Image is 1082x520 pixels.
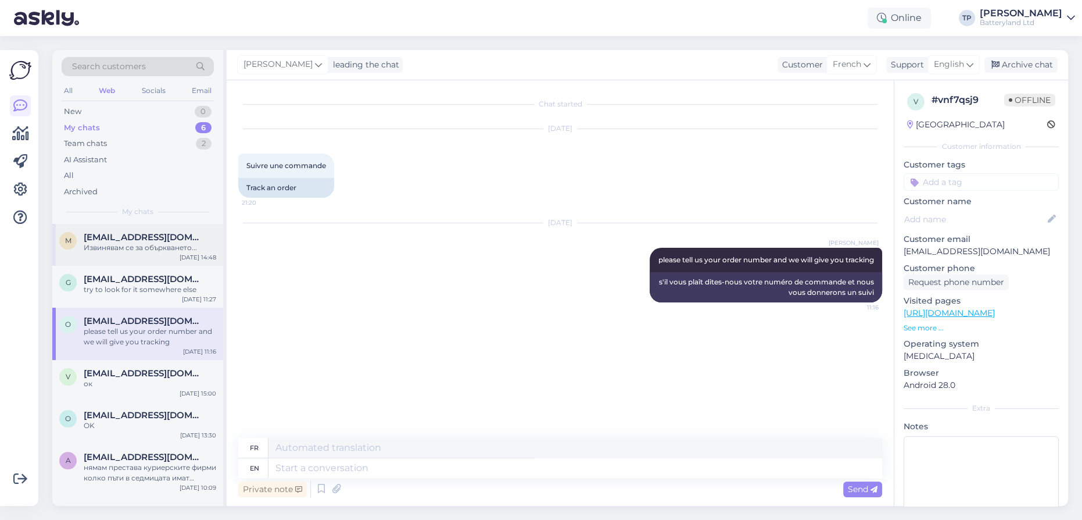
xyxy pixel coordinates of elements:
[72,60,146,73] span: Search customers
[84,462,216,483] div: нямам престава куриерските фирми колко пъти в седмицата имат разнос за това село,по скоро звъннет...
[238,123,882,134] div: [DATE]
[1004,94,1055,106] span: Offline
[904,338,1059,350] p: Operating system
[66,278,71,287] span: g
[9,59,31,81] img: Askly Logo
[904,233,1059,245] p: Customer email
[183,347,216,356] div: [DATE] 11:16
[195,106,212,117] div: 0
[65,414,71,423] span: o
[833,58,861,71] span: French
[65,320,71,329] span: O
[122,206,153,217] span: My chats
[934,58,964,71] span: English
[959,10,975,26] div: TP
[904,262,1059,275] p: Customer phone
[904,213,1045,226] input: Add name
[64,154,107,166] div: AI Assistant
[904,245,1059,258] p: [EMAIL_ADDRESS][DOMAIN_NAME]
[904,141,1059,152] div: Customer information
[904,173,1059,191] input: Add a tag
[980,9,1062,18] div: [PERSON_NAME]
[904,421,1059,433] p: Notes
[904,350,1059,362] p: [MEDICAL_DATA]
[139,83,168,98] div: Socials
[84,284,216,295] div: try to look for it somewhere else
[84,326,216,347] div: please tell us your order number and we will give you tracking
[904,195,1059,208] p: Customer name
[980,9,1075,27] a: [PERSON_NAME]Batteryland Ltd
[238,218,882,228] div: [DATE]
[84,379,216,389] div: ок
[904,367,1059,379] p: Browser
[84,243,216,253] div: Извинявам се за объркването...
[238,99,882,109] div: Chat started
[180,253,216,262] div: [DATE] 14:48
[196,138,212,149] div: 2
[84,316,205,326] span: Oumou50@hotmail.com
[829,238,879,247] span: [PERSON_NAME]
[931,93,1004,107] div: # vnf7qsj9
[907,119,1005,131] div: [GEOGRAPHIC_DATA]
[650,272,882,302] div: s'il vous plaît dites-nous votre numéro de commande et nous vous donnerons un suivi
[182,295,216,304] div: [DATE] 11:27
[658,255,874,264] span: please tell us your order number and we will give you tracking
[84,232,205,243] span: milenmeisipako@gmail.com
[980,18,1062,27] div: Batteryland Ltd
[238,178,334,198] div: Track an order
[84,421,216,431] div: OK
[250,438,259,458] div: fr
[246,161,326,170] span: Suivre une commande
[904,379,1059,391] p: Android 28.0
[904,159,1059,171] p: Customer tags
[250,458,259,478] div: en
[904,323,1059,333] p: See more ...
[84,452,205,462] span: alehandropetrov1@gmail.com
[195,122,212,134] div: 6
[64,186,98,198] div: Archived
[84,368,205,379] span: vasileva.jivka@gmail.com
[84,410,205,421] span: office@7ss.bg
[984,57,1058,73] div: Archive chat
[904,295,1059,307] p: Visited pages
[84,274,205,284] span: giulianamattiello64@gmail.com
[778,59,823,71] div: Customer
[904,275,1009,290] div: Request phone number
[904,403,1059,414] div: Extra
[238,482,307,497] div: Private note
[62,83,75,98] div: All
[64,170,74,181] div: All
[180,389,216,398] div: [DATE] 15:00
[848,484,877,494] span: Send
[886,59,924,71] div: Support
[180,431,216,440] div: [DATE] 13:30
[64,106,81,117] div: New
[189,83,214,98] div: Email
[66,456,71,465] span: a
[913,97,918,106] span: v
[96,83,117,98] div: Web
[835,303,879,312] span: 11:16
[243,58,313,71] span: [PERSON_NAME]
[65,236,71,245] span: m
[868,8,931,29] div: Online
[180,483,216,492] div: [DATE] 10:09
[328,59,399,71] div: leading the chat
[904,308,995,318] a: [URL][DOMAIN_NAME]
[64,138,107,149] div: Team chats
[242,198,285,207] span: 21:20
[66,372,70,381] span: v
[64,122,100,134] div: My chats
